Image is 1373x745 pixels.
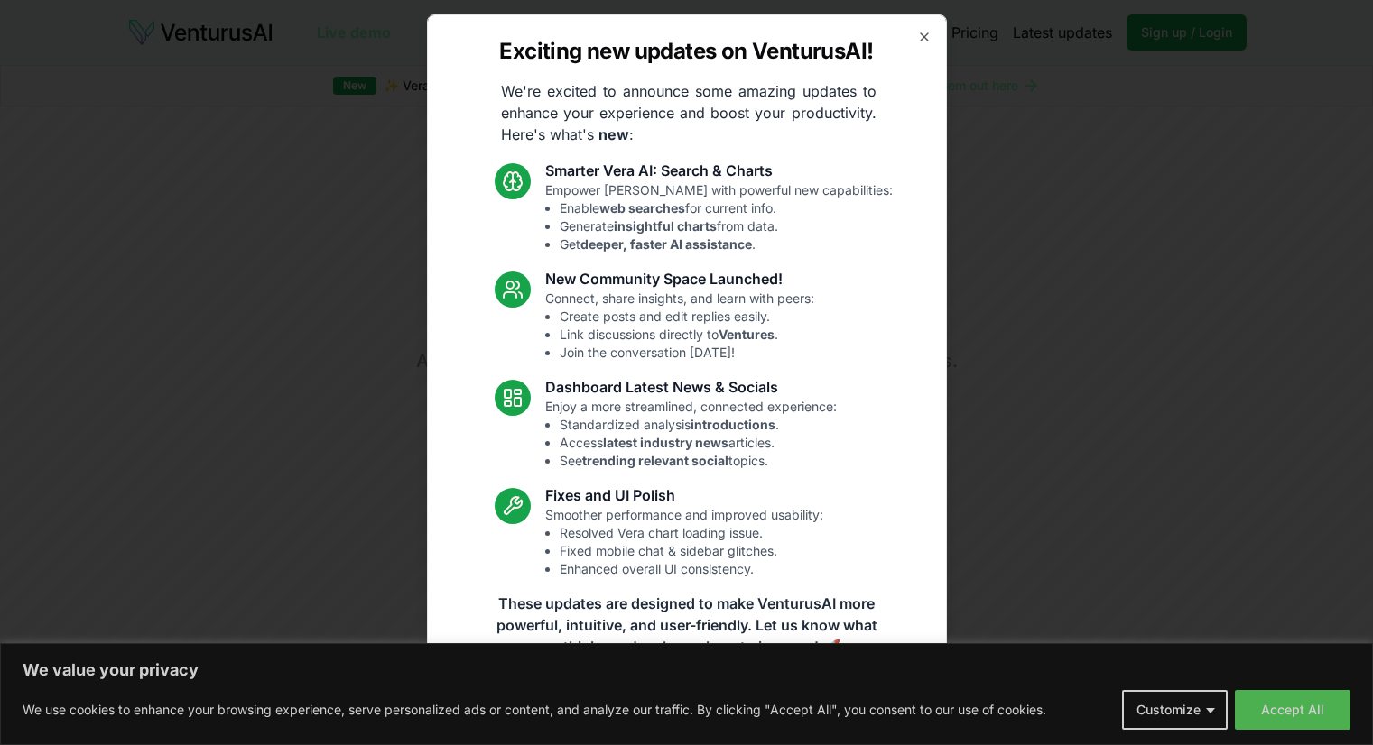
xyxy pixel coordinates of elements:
[545,181,893,253] p: Empower [PERSON_NAME] with powerful new capabilities:
[560,308,814,326] li: Create posts and edit replies easily.
[560,416,837,434] li: Standardized analysis .
[580,236,752,252] strong: deeper, faster AI assistance
[545,484,823,506] h3: Fixes and UI Polish
[560,524,823,542] li: Resolved Vera chart loading issue.
[545,376,837,398] h3: Dashboard Latest News & Socials
[485,593,889,658] p: These updates are designed to make VenturusAI more powerful, intuitive, and user-friendly. Let us...
[598,125,629,143] strong: new
[560,452,837,470] li: See topics.
[499,37,873,66] h2: Exciting new updates on VenturusAI!
[545,506,823,578] p: Smoother performance and improved usability:
[560,434,837,452] li: Access articles.
[560,199,893,217] li: Enable for current info.
[487,80,891,145] p: We're excited to announce some amazing updates to enhance your experience and boost your producti...
[560,217,893,235] li: Generate from data.
[719,327,775,342] strong: Ventures
[603,435,728,450] strong: latest industry news
[560,542,823,560] li: Fixed mobile chat & sidebar glitches.
[582,453,728,468] strong: trending relevant social
[560,560,823,578] li: Enhanced overall UI consistency.
[545,290,814,362] p: Connect, share insights, and learn with peers:
[560,235,893,253] li: Get .
[691,417,775,432] strong: introductions
[545,398,837,470] p: Enjoy a more streamlined, connected experience:
[552,679,822,715] a: Read the full announcement on our blog!
[560,326,814,344] li: Link discussions directly to .
[599,200,685,216] strong: web searches
[545,268,814,290] h3: New Community Space Launched!
[545,160,893,181] h3: Smarter Vera AI: Search & Charts
[614,218,717,234] strong: insightful charts
[560,344,814,362] li: Join the conversation [DATE]!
